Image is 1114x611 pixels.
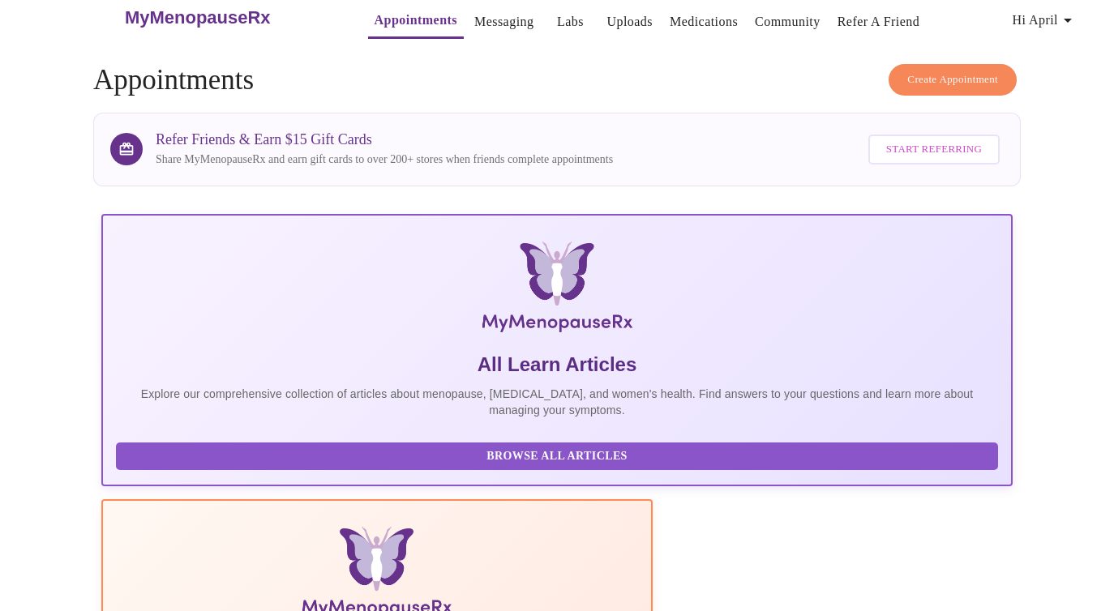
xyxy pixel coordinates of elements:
button: Refer a Friend [831,6,927,38]
button: Browse All Articles [116,442,998,471]
button: Community [748,6,827,38]
span: Start Referring [886,140,982,159]
a: Medications [670,11,738,33]
a: Community [755,11,821,33]
button: Start Referring [868,135,1000,164]
a: Uploads [606,11,653,33]
button: Messaging [468,6,540,38]
img: MyMenopauseRx Logo [253,241,862,339]
button: Create Appointment [889,64,1017,96]
a: Browse All Articles [116,448,1002,462]
a: Appointments [375,9,457,32]
button: Uploads [600,6,659,38]
p: Share MyMenopauseRx and earn gift cards to over 200+ stores when friends complete appointments [156,152,613,168]
a: Refer a Friend [838,11,920,33]
span: Hi April [1012,9,1078,32]
button: Medications [663,6,744,38]
button: Appointments [368,4,464,39]
h3: Refer Friends & Earn $15 Gift Cards [156,131,613,148]
a: Labs [557,11,584,33]
a: Start Referring [864,126,1004,173]
h4: Appointments [93,64,1021,96]
span: Browse All Articles [132,446,982,467]
a: Messaging [474,11,533,33]
p: Explore our comprehensive collection of articles about menopause, [MEDICAL_DATA], and women's hea... [116,386,998,418]
button: Hi April [1005,4,1084,36]
button: Labs [544,6,596,38]
span: Create Appointment [907,70,998,89]
h3: MyMenopauseRx [125,7,271,28]
h5: All Learn Articles [116,352,998,378]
